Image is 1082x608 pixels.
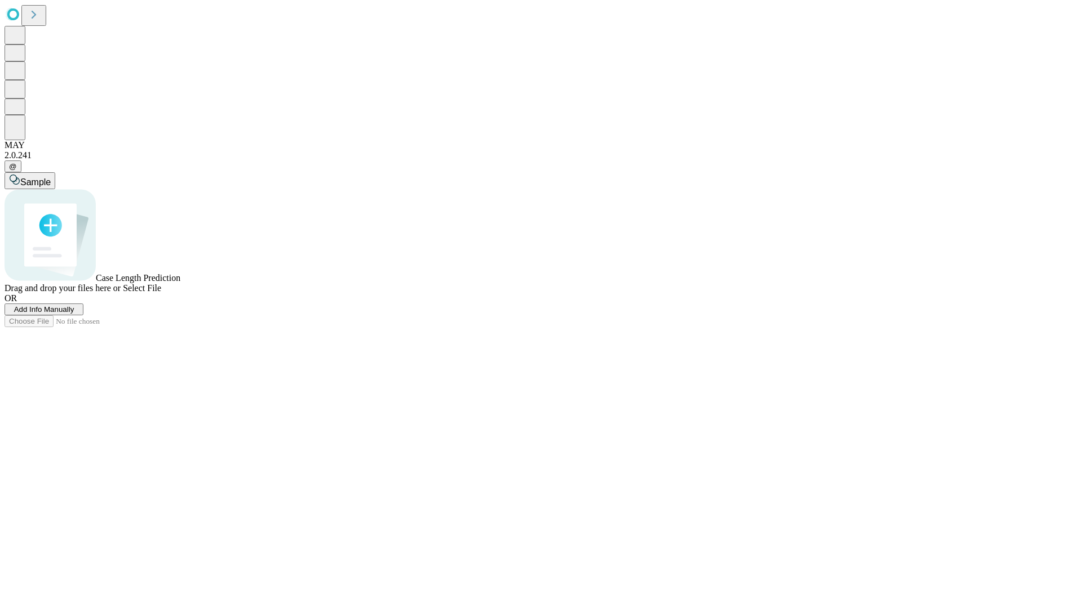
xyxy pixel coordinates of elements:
span: Select File [123,283,161,293]
button: @ [5,160,21,172]
button: Add Info Manually [5,303,83,315]
div: MAY [5,140,1077,150]
button: Sample [5,172,55,189]
span: Sample [20,177,51,187]
span: Add Info Manually [14,305,74,314]
span: Drag and drop your files here or [5,283,121,293]
span: OR [5,293,17,303]
span: @ [9,162,17,171]
span: Case Length Prediction [96,273,180,283]
div: 2.0.241 [5,150,1077,160]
